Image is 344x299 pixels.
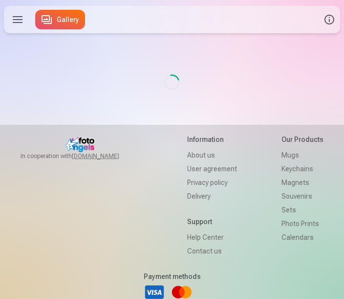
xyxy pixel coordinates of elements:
a: Magnets [281,176,323,189]
a: User agreement [187,162,237,176]
a: Sets [281,203,323,217]
h5: Support [187,217,237,227]
h5: Payment methods [144,272,201,281]
span: In cooperation with [21,152,143,160]
button: Info [319,6,340,33]
h5: Information [187,135,237,144]
a: Mugs [281,148,323,162]
a: About us [187,148,237,162]
a: Contact us [187,244,237,258]
a: Keychains [281,162,323,176]
a: Delivery [187,189,237,203]
a: Gallery [35,10,85,29]
a: Souvenirs [281,189,323,203]
a: Calendars [281,230,323,244]
a: Help Center [187,230,237,244]
a: Privacy policy [187,176,237,189]
h5: Our products [281,135,323,144]
a: [DOMAIN_NAME] [72,152,143,160]
a: Photo prints [281,217,323,230]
